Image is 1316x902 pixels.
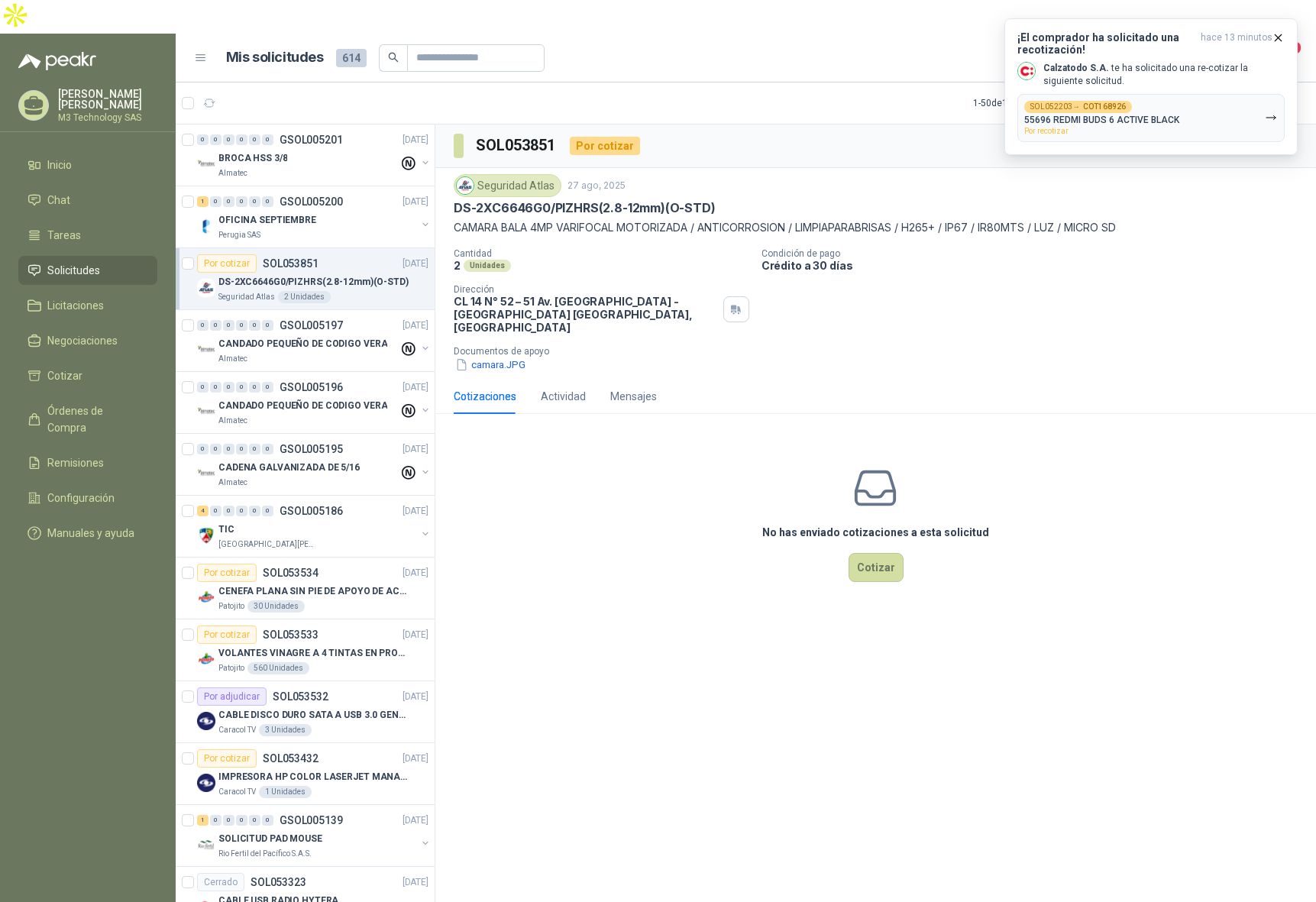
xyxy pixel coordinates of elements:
div: Por cotizar [197,749,257,768]
img: Company Logo [197,650,215,668]
button: ¡El comprador ha solicitado una recotización!hace 13 minutos Company LogoCalzatodo S.A. te ha sol... [1004,18,1298,155]
p: Patojito [218,600,244,613]
p: GSOL005186 [280,506,343,516]
a: Por cotizarSOL053533[DATE] Company LogoVOLANTES VINAGRE A 4 TINTAS EN PROPALCOTE VER ARCHIVO ADJU... [176,619,435,681]
p: [DATE] [403,380,428,395]
div: SOL052203 → [1024,101,1132,113]
div: 0 [223,320,234,331]
img: Company Logo [197,217,215,235]
h1: Mis solicitudes [226,47,324,69]
p: GSOL005197 [280,320,343,331]
p: VOLANTES VINAGRE A 4 TINTAS EN PROPALCOTE VER ARCHIVO ADJUNTO [218,646,409,661]
p: [DATE] [403,318,428,333]
p: [DATE] [403,875,428,890]
div: 3 Unidades [259,724,312,736]
a: 4 0 0 0 0 0 GSOL005186[DATE] Company LogoTIC[GEOGRAPHIC_DATA][PERSON_NAME] [197,502,432,551]
div: 560 Unidades [247,662,309,674]
span: Solicitudes [47,262,100,279]
img: Company Logo [1018,63,1035,79]
p: [DATE] [403,257,428,271]
p: GSOL005139 [280,815,343,826]
p: [GEOGRAPHIC_DATA][PERSON_NAME] [218,538,315,551]
a: 0 0 0 0 0 0 GSOL005197[DATE] Company LogoCANDADO PEQUEÑO DE CODIGO VERAAlmatec [197,316,432,365]
p: 2 [454,259,461,272]
p: Caracol TV [218,724,256,736]
p: SOL053532 [273,691,328,702]
div: 0 [262,506,273,516]
div: 0 [236,506,247,516]
div: 0 [236,382,247,393]
p: Almatec [218,415,247,427]
p: [DATE] [403,566,428,580]
button: 5 [1270,44,1298,72]
a: 1 0 0 0 0 0 GSOL005200[DATE] Company LogoOFICINA SEPTIEMBREPerugia SAS [197,192,432,241]
a: Chat [18,186,157,215]
p: Rio Fertil del Pacífico S.A.S. [218,848,312,860]
p: Perugia SAS [218,229,260,241]
div: Mensajes [610,388,657,405]
a: Cotizar [18,361,157,390]
div: 0 [210,506,221,516]
p: GSOL005200 [280,196,343,207]
a: Solicitudes [18,256,157,285]
div: 2 Unidades [278,291,331,303]
p: [DATE] [403,195,428,209]
p: DS-2XC6646G0/PIZHRS(2.8-12mm)(O-STD) [454,200,716,216]
div: 0 [223,382,234,393]
img: Company Logo [197,588,215,606]
a: Remisiones [18,448,157,477]
a: Manuales y ayuda [18,519,157,548]
img: Company Logo [197,403,215,421]
a: Inicio [18,150,157,179]
div: 0 [197,320,209,331]
div: 0 [210,196,221,207]
div: 0 [249,815,260,826]
p: [DATE] [403,690,428,704]
a: 0 0 0 0 0 0 GSOL005195[DATE] Company LogoCADENA GALVANIZADA DE 5/16Almatec [197,440,432,489]
div: 0 [223,506,234,516]
p: [DATE] [403,442,428,457]
div: Por adjudicar [197,687,267,706]
p: Cantidad [454,248,749,259]
p: M3 Technology SAS [58,113,157,122]
div: 0 [249,320,260,331]
div: 4 [197,506,209,516]
div: 1 Unidades [259,786,312,798]
b: Calzatodo S.A. [1043,63,1109,73]
p: 55696 REDMI BUDS 6 ACTIVE BLACK [1024,115,1179,125]
p: SOL053533 [263,629,318,640]
p: DS-2XC6646G0/PIZHRS(2.8-12mm)(O-STD) [218,275,409,289]
p: Condición de pago [761,248,1310,259]
span: hace 13 minutos [1201,31,1272,56]
p: Almatec [218,167,247,179]
div: 0 [223,444,234,454]
div: Por cotizar [197,626,257,644]
p: Caracol TV [218,786,256,798]
span: Licitaciones [47,297,104,314]
div: Actividad [541,388,586,405]
button: Cotizar [849,553,904,582]
div: Por cotizar [197,254,257,273]
span: Configuración [47,490,115,506]
p: CANDADO PEQUEÑO DE CODIGO VERA [218,399,387,413]
span: Chat [47,192,70,209]
div: 0 [223,815,234,826]
div: 0 [197,444,209,454]
div: 0 [197,382,209,393]
a: 0 0 0 0 0 0 GSOL005201[DATE] Company LogoBROCA HSS 3/8Almatec [197,131,432,179]
a: Por cotizarSOL053851[DATE] Company LogoDS-2XC6646G0/PIZHRS(2.8-12mm)(O-STD)Seguridad Atlas2 Unidades [176,248,435,310]
div: 0 [210,134,221,145]
div: 0 [210,382,221,393]
img: Company Logo [197,279,215,297]
div: 0 [262,444,273,454]
a: Por adjudicarSOL053532[DATE] Company LogoCABLE DISCO DURO SATA A USB 3.0 GENERICOCaracol TV3 Unid... [176,681,435,743]
p: CL 14 N° 52 – 51 Av. [GEOGRAPHIC_DATA] - [GEOGRAPHIC_DATA] [GEOGRAPHIC_DATA] , [GEOGRAPHIC_DATA] [454,295,717,334]
p: CADENA GALVANIZADA DE 5/16 [218,461,360,475]
img: Company Logo [197,836,215,854]
div: 0 [210,320,221,331]
div: 0 [236,444,247,454]
span: Cotizar [47,367,82,384]
a: Configuración [18,483,157,512]
p: SOL053851 [263,258,318,269]
div: 0 [236,815,247,826]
